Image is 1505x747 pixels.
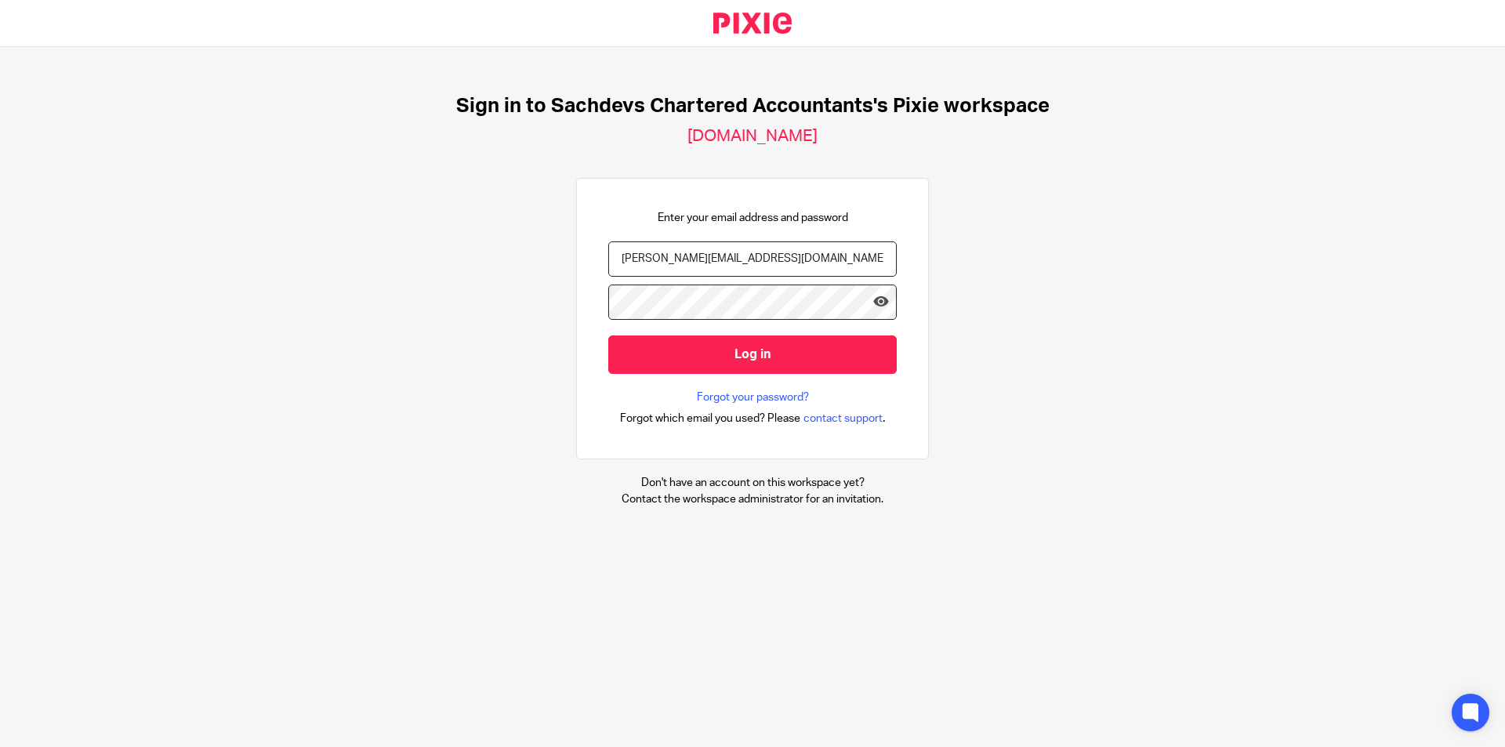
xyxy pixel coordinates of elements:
h2: [DOMAIN_NAME] [687,126,818,147]
div: . [620,409,886,427]
span: contact support [803,411,883,426]
p: Enter your email address and password [658,210,848,226]
a: Forgot your password? [697,390,809,405]
input: Log in [608,335,897,374]
input: name@example.com [608,241,897,277]
span: Forgot which email you used? Please [620,411,800,426]
h1: Sign in to Sachdevs Chartered Accountants's Pixie workspace [456,94,1050,118]
p: Don't have an account on this workspace yet? [622,475,883,491]
p: Contact the workspace administrator for an invitation. [622,491,883,507]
